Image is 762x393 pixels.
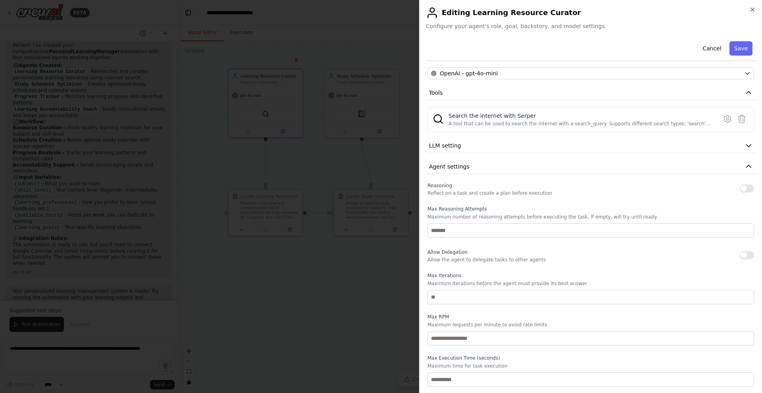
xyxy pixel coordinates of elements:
span: OpenAI - gpt-4o-mini [440,69,498,77]
img: SerperDevTool [433,113,444,125]
span: Reasoning [427,183,452,188]
h2: Editing Learning Resource Curator [426,6,756,19]
p: Maximum number of reasoning attempts before executing the task. If empty, will try until ready. [427,214,754,220]
span: Configure your agent's role, goal, backstory, and model settings. [426,22,756,30]
button: OpenAI - gpt-4o-mini [427,67,754,79]
button: Tools [426,86,756,100]
label: Max Reasoning Attempts [427,206,754,212]
button: Agent settings [426,159,756,174]
label: Max Execution Time (seconds) [427,355,754,361]
p: Maximum iterations before the agent must provide its best answer [427,280,754,287]
div: A tool that can be used to search the internet with a search_query. Supports different search typ... [448,121,712,127]
p: Maximum requests per minute to avoid rate limits [427,322,754,328]
p: Reflect on a task and create a plan before execution [427,190,552,196]
button: Configure tool [720,112,735,126]
button: Delete tool [735,112,749,126]
span: Allow Delegation [427,249,468,255]
button: Cancel [698,41,726,56]
button: Save [729,41,752,56]
label: Max Iterations [427,272,754,279]
div: Search the internet with Serper [448,112,712,120]
span: LLM setting [429,142,461,150]
span: Tools [429,89,443,97]
span: Agent settings [429,163,470,171]
button: LLM setting [426,138,756,153]
label: Max RPM [427,314,754,320]
p: Maximum time for task execution [427,363,754,369]
p: Allow the agent to delegate tasks to other agents [427,257,546,263]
